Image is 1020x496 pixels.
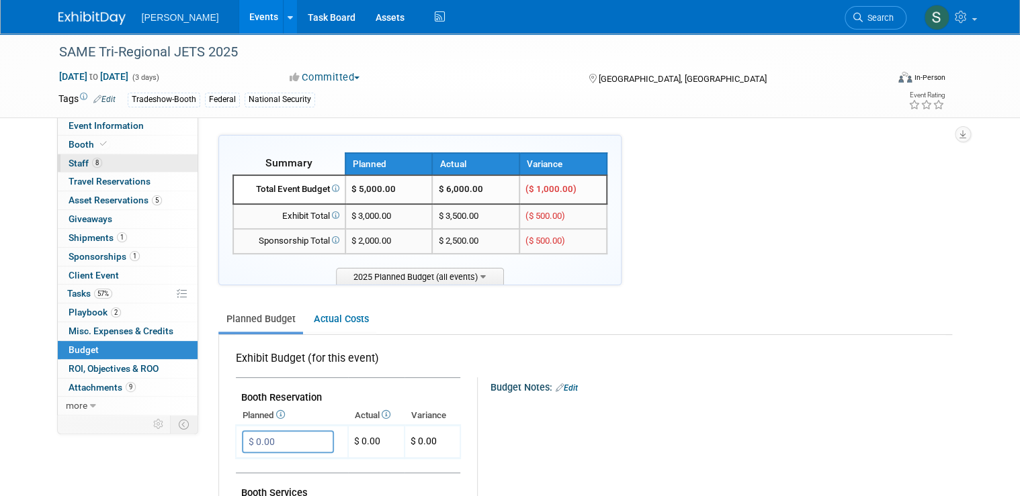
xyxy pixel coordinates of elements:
[236,406,348,425] th: Planned
[432,175,519,204] td: $ 6,000.00
[58,397,198,415] a: more
[69,176,151,187] span: Travel Reservations
[69,213,112,224] span: Giveaways
[54,40,870,64] div: SAME Tri-Regional JETS 2025
[69,158,102,168] span: Staff
[69,307,121,317] span: Playbook
[351,184,396,194] span: $ 5,000.00
[94,289,112,299] span: 57%
[130,251,140,261] span: 1
[58,303,198,321] a: Playbook2
[131,73,159,82] span: (3 days)
[351,236,391,246] span: $ 2,000.00
[354,436,380,446] span: $ 0.00
[58,154,198,172] a: Staff8
[126,382,136,392] span: 9
[170,415,198,433] td: Toggle Event Tabs
[152,195,162,205] span: 5
[58,266,198,285] a: Client Event
[58,210,198,228] a: Giveaways
[898,72,912,83] img: Format-Inperson.png
[863,13,894,23] span: Search
[336,268,504,285] span: 2025 Planned Budget (all events)
[111,307,121,317] span: 2
[58,360,198,378] a: ROI, Objectives & ROO
[239,235,339,248] div: Sponsorship Total
[58,341,198,359] a: Budget
[69,382,136,393] span: Attachments
[405,406,460,425] th: Variance
[218,307,303,332] a: Planned Budget
[345,153,433,175] th: Planned
[58,70,129,83] span: [DATE] [DATE]
[58,136,198,154] a: Booth
[525,184,577,194] span: ($ 1,000.00)
[58,229,198,247] a: Shipments1
[245,93,315,107] div: National Security
[348,406,405,425] th: Actual
[306,307,376,332] a: Actual Costs
[117,232,127,242] span: 1
[69,344,99,355] span: Budget
[432,153,519,175] th: Actual
[69,363,159,374] span: ROI, Objectives & ROO
[69,270,119,281] span: Client Event
[58,379,198,397] a: Attachments9
[411,436,437,446] span: $ 0.00
[69,139,110,150] span: Booth
[69,195,162,205] span: Asset Reservations
[914,72,945,83] div: In-Person
[69,251,140,262] span: Sponsorships
[236,378,460,407] td: Booth Reservation
[908,92,945,99] div: Event Rating
[58,322,198,340] a: Misc. Expenses & Credits
[67,288,112,299] span: Tasks
[69,326,173,336] span: Misc. Expenses & Credits
[58,285,198,303] a: Tasks57%
[432,229,519,254] td: $ 2,500.00
[142,12,219,23] span: [PERSON_NAME]
[351,211,391,221] span: $ 3,000.00
[100,140,107,148] i: Booth reservation complete
[525,211,565,221] span: ($ 500.00)
[58,117,198,135] a: Event Information
[128,93,200,107] div: Tradeshow-Booth
[58,248,198,266] a: Sponsorships1
[845,6,906,30] a: Search
[58,11,126,25] img: ExhibitDay
[599,74,767,84] span: [GEOGRAPHIC_DATA], [GEOGRAPHIC_DATA]
[432,204,519,229] td: $ 3,500.00
[92,158,102,168] span: 8
[239,210,339,223] div: Exhibit Total
[924,5,949,30] img: Sharon Aurelio
[491,377,951,395] div: Budget Notes:
[87,71,100,82] span: to
[285,70,365,85] button: Committed
[66,400,87,411] span: more
[525,236,565,246] span: ($ 500.00)
[58,191,198,209] a: Asset Reservations5
[69,120,144,131] span: Event Information
[239,183,339,196] div: Total Event Budget
[58,92,116,107] td: Tags
[519,153,607,175] th: Variance
[265,156,312,169] span: Summary
[236,351,455,373] div: Exhibit Budget (for this event)
[556,383,578,393] a: Edit
[814,70,945,90] div: Event Format
[58,172,198,191] a: Travel Reservations
[147,415,171,433] td: Personalize Event Tab Strip
[205,93,240,107] div: Federal
[93,95,116,104] a: Edit
[69,232,127,243] span: Shipments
